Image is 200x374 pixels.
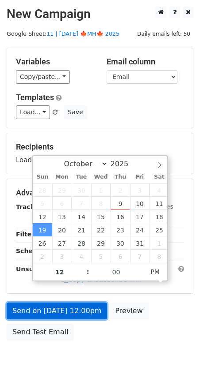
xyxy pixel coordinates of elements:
[33,250,52,263] span: November 2, 2025
[33,197,52,210] span: October 5, 2025
[111,197,130,210] span: October 9, 2025
[91,210,111,223] span: October 15, 2025
[62,276,141,284] a: Copy unsubscribe link
[130,210,150,223] span: October 17, 2025
[150,210,169,223] span: October 18, 2025
[130,223,150,236] span: October 24, 2025
[108,160,140,168] input: Year
[33,183,52,197] span: September 28, 2025
[72,174,91,180] span: Tue
[72,236,91,250] span: October 28, 2025
[7,30,119,37] small: Google Sheet:
[33,263,87,281] input: Hour
[150,223,169,236] span: October 25, 2025
[16,188,184,198] h5: Advanced
[72,223,91,236] span: October 21, 2025
[87,263,89,280] span: :
[52,223,72,236] span: October 20, 2025
[52,210,72,223] span: October 13, 2025
[111,210,130,223] span: October 16, 2025
[143,263,167,280] span: Click to toggle
[64,105,87,119] button: Save
[72,183,91,197] span: September 30, 2025
[130,197,150,210] span: October 10, 2025
[91,183,111,197] span: October 1, 2025
[150,236,169,250] span: November 1, 2025
[46,30,119,37] a: 11 | [DATE] 🍁MH🍁 2025
[72,210,91,223] span: October 14, 2025
[130,250,150,263] span: November 7, 2025
[109,303,148,319] a: Preview
[7,303,107,319] a: Send on [DATE] 12:00pm
[33,236,52,250] span: October 26, 2025
[7,7,193,22] h2: New Campaign
[16,57,93,67] h5: Variables
[91,223,111,236] span: October 22, 2025
[52,250,72,263] span: November 3, 2025
[7,324,74,340] a: Send Test Email
[111,223,130,236] span: October 23, 2025
[89,263,143,281] input: Minute
[16,93,54,102] a: Templates
[33,174,52,180] span: Sun
[72,197,91,210] span: October 7, 2025
[150,250,169,263] span: November 8, 2025
[130,174,150,180] span: Fri
[134,29,193,39] span: Daily emails left: 50
[16,203,46,210] strong: Tracking
[111,250,130,263] span: November 6, 2025
[156,332,200,374] iframe: Chat Widget
[134,30,193,37] a: Daily emails left: 50
[33,210,52,223] span: October 12, 2025
[52,183,72,197] span: September 29, 2025
[150,197,169,210] span: October 11, 2025
[130,236,150,250] span: October 31, 2025
[150,174,169,180] span: Sat
[107,57,184,67] h5: Email column
[72,250,91,263] span: November 4, 2025
[91,174,111,180] span: Wed
[111,174,130,180] span: Thu
[16,247,48,254] strong: Schedule
[16,142,184,152] h5: Recipients
[138,202,173,211] label: UTM Codes
[16,266,59,273] strong: Unsubscribe
[52,197,72,210] span: October 6, 2025
[111,183,130,197] span: October 2, 2025
[52,236,72,250] span: October 27, 2025
[16,142,184,165] div: Loading...
[91,197,111,210] span: October 8, 2025
[91,236,111,250] span: October 29, 2025
[16,231,38,238] strong: Filters
[91,250,111,263] span: November 5, 2025
[52,174,72,180] span: Mon
[111,236,130,250] span: October 30, 2025
[16,70,70,84] a: Copy/paste...
[16,105,50,119] a: Load...
[150,183,169,197] span: October 4, 2025
[130,183,150,197] span: October 3, 2025
[33,223,52,236] span: October 19, 2025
